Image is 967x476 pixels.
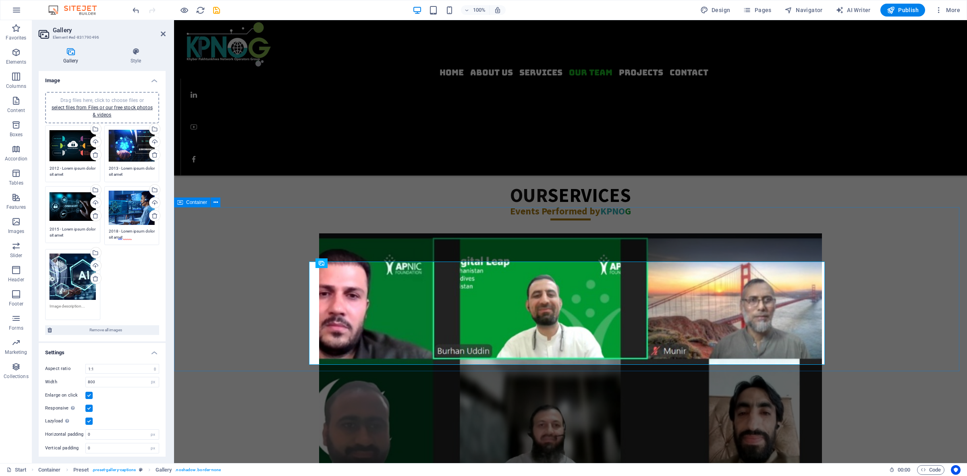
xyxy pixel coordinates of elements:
[186,200,207,205] span: Container
[740,4,774,17] button: Pages
[131,5,141,15] button: undo
[45,432,85,437] label: Horizontal padding
[8,276,24,283] p: Header
[139,468,143,472] i: This element is a customizable preset
[4,373,28,380] p: Collections
[52,105,153,118] a: select files from Files or our free stock photos & videos
[461,5,490,15] button: 100%
[5,349,27,355] p: Marketing
[50,191,96,223] div: Cyber-Security-llPgwOmtZBq7nSUXUEy9Bw.jpeg
[887,6,919,14] span: Publish
[39,71,166,85] h4: Image
[45,403,85,413] label: Responsive
[45,325,159,335] button: Remove all images
[147,443,159,453] div: px
[53,34,149,41] h3: Element #ed-831790496
[6,465,27,475] a: Click to cancel selection. Double-click to open Pages
[109,130,155,162] div: InternetGovernance-FRmyjj7xQ9gsdSb0IOgX9g.jpg
[9,301,23,307] p: Footer
[156,465,172,475] span: Click to select. Double-click to edit
[6,35,26,41] p: Favorites
[903,467,905,473] span: :
[45,416,85,426] label: Lazyload
[836,6,871,14] span: AI Writer
[131,6,141,15] i: Undo: Change gallery images (Ctrl+Z)
[106,48,166,64] h4: Style
[9,325,23,331] p: Forms
[39,48,106,64] h4: Gallery
[935,6,960,14] span: More
[46,5,107,15] img: Editor Logo
[45,391,85,400] label: Enlarge on click
[179,5,189,15] button: Click here to leave preview mode and continue editing
[50,130,96,162] div: CloudSecurity-rQlKZhf5PE7b1lqMSikxWw.jpg
[743,6,771,14] span: Pages
[212,5,221,15] button: save
[784,6,823,14] span: Navigator
[45,446,85,450] label: Vertical padding
[73,465,89,475] span: Click to select. Double-click to edit
[700,6,730,14] span: Design
[6,83,26,89] p: Columns
[53,27,166,34] h2: Gallery
[917,465,944,475] button: Code
[921,465,941,475] span: Code
[38,465,221,475] nav: breadcrumb
[781,4,826,17] button: Navigator
[5,156,27,162] p: Accordion
[175,465,221,475] span: . noshadow .border-none
[9,180,23,186] p: Tables
[39,343,166,358] h4: Settings
[10,252,23,259] p: Slider
[212,6,221,15] i: Save (Ctrl+S)
[832,4,874,17] button: AI Writer
[54,325,157,335] span: Remove all images
[147,430,159,439] div: px
[52,98,153,118] span: Drag files here, click to choose files or
[109,191,155,225] div: REliableInternet-5zmbtLq0lHAW2qqwFAQSyA.jpg
[38,465,61,475] span: Click to select. Double-click to edit
[8,228,25,235] p: Images
[951,465,961,475] button: Usercentrics
[473,5,486,15] h6: 100%
[92,465,136,475] span: . preset-gallery-captions
[7,107,25,114] p: Content
[195,5,205,15] button: reload
[45,380,85,384] label: Width
[697,4,734,17] button: Design
[889,465,911,475] h6: Session time
[6,59,27,65] p: Elements
[880,4,925,17] button: Publish
[6,204,26,210] p: Features
[898,465,910,475] span: 00 00
[932,4,963,17] button: More
[196,6,205,15] i: Reload page
[50,254,96,300] div: Artificial-Intelligence-r8uhFrhIeNBBCpotwdWVhg.jpg
[10,131,23,138] p: Boxes
[45,364,85,374] label: Aspect ratio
